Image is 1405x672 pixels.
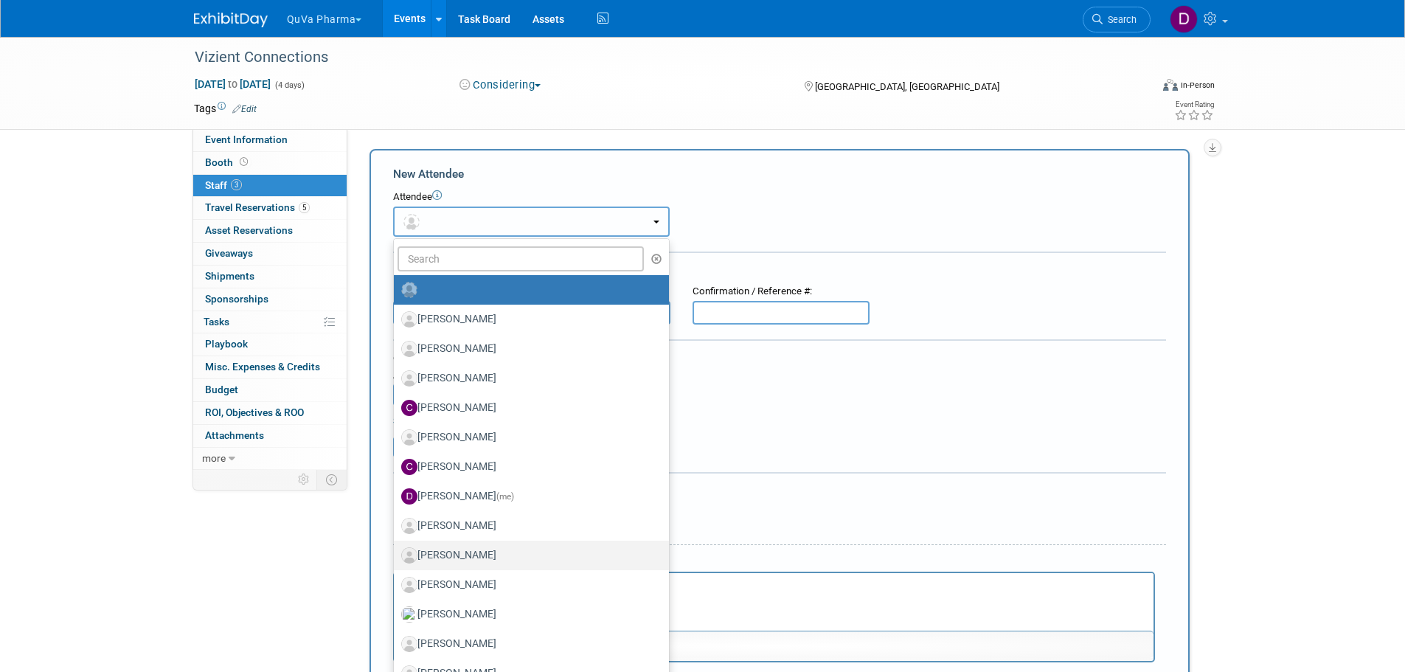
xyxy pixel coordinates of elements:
[193,152,347,174] a: Booth
[401,426,654,449] label: [PERSON_NAME]
[401,367,654,390] label: [PERSON_NAME]
[401,547,417,564] img: Associate-Profile-5.png
[316,470,347,489] td: Toggle Event Tabs
[193,356,347,378] a: Misc. Expenses & Credits
[232,104,257,114] a: Edit
[291,470,317,489] td: Personalize Event Tab Strip
[194,101,257,116] td: Tags
[401,396,654,420] label: [PERSON_NAME]
[205,156,251,168] span: Booth
[205,338,248,350] span: Playbook
[193,333,347,356] a: Playbook
[193,425,347,447] a: Attachments
[1083,7,1151,32] a: Search
[454,77,547,93] button: Considering
[205,134,288,145] span: Event Information
[205,406,304,418] span: ROI, Objectives & ROO
[190,44,1128,71] div: Vizient Connections
[193,220,347,242] a: Asset Reservations
[401,573,654,597] label: [PERSON_NAME]
[393,483,1166,498] div: Misc. Attachments & Notes
[401,544,654,567] label: [PERSON_NAME]
[202,452,226,464] span: more
[401,455,654,479] label: [PERSON_NAME]
[1163,79,1178,91] img: Format-Inperson.png
[193,266,347,288] a: Shipments
[194,13,268,27] img: ExhibitDay
[401,337,654,361] label: [PERSON_NAME]
[401,282,417,298] img: Unassigned-User-Icon.png
[231,179,242,190] span: 3
[393,166,1166,182] div: New Attendee
[401,370,417,387] img: Associate-Profile-5.png
[401,341,417,357] img: Associate-Profile-5.png
[193,448,347,470] a: more
[193,243,347,265] a: Giveaways
[393,263,1166,277] div: Registration / Ticket Info (optional)
[193,402,347,424] a: ROI, Objectives & ROO
[205,384,238,395] span: Budget
[204,316,229,328] span: Tasks
[401,400,417,416] img: C.jpg
[193,379,347,401] a: Budget
[693,285,870,299] div: Confirmation / Reference #:
[205,293,268,305] span: Sponsorships
[496,491,514,502] span: (me)
[205,179,242,191] span: Staff
[401,485,654,508] label: [PERSON_NAME]
[398,246,645,271] input: Search
[193,288,347,311] a: Sponsorships
[193,197,347,219] a: Travel Reservations5
[401,308,654,331] label: [PERSON_NAME]
[237,156,251,167] span: Booth not reserved yet
[401,603,654,626] label: [PERSON_NAME]
[205,247,253,259] span: Giveaways
[401,488,417,505] img: D.jpg
[395,573,1154,631] iframe: Rich Text Area
[401,518,417,534] img: Associate-Profile-5.png
[1180,80,1215,91] div: In-Person
[205,361,320,373] span: Misc. Expenses & Credits
[401,636,417,652] img: Associate-Profile-5.png
[1064,77,1215,99] div: Event Format
[393,190,1166,204] div: Attendee
[193,311,347,333] a: Tasks
[401,514,654,538] label: [PERSON_NAME]
[194,77,271,91] span: [DATE] [DATE]
[205,201,310,213] span: Travel Reservations
[1103,14,1137,25] span: Search
[393,352,1166,366] div: Cost:
[1174,101,1214,108] div: Event Rating
[401,311,417,328] img: Associate-Profile-5.png
[401,459,417,475] img: C.jpg
[205,224,293,236] span: Asset Reservations
[299,202,310,213] span: 5
[815,81,999,92] span: [GEOGRAPHIC_DATA], [GEOGRAPHIC_DATA]
[193,175,347,197] a: Staff3
[1170,5,1198,33] img: Danielle Mitchell
[401,577,417,593] img: Associate-Profile-5.png
[401,429,417,446] img: Associate-Profile-5.png
[193,129,347,151] a: Event Information
[274,80,305,90] span: (4 days)
[205,429,264,441] span: Attachments
[226,78,240,90] span: to
[205,270,254,282] span: Shipments
[393,555,1155,569] div: Notes
[401,632,654,656] label: [PERSON_NAME]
